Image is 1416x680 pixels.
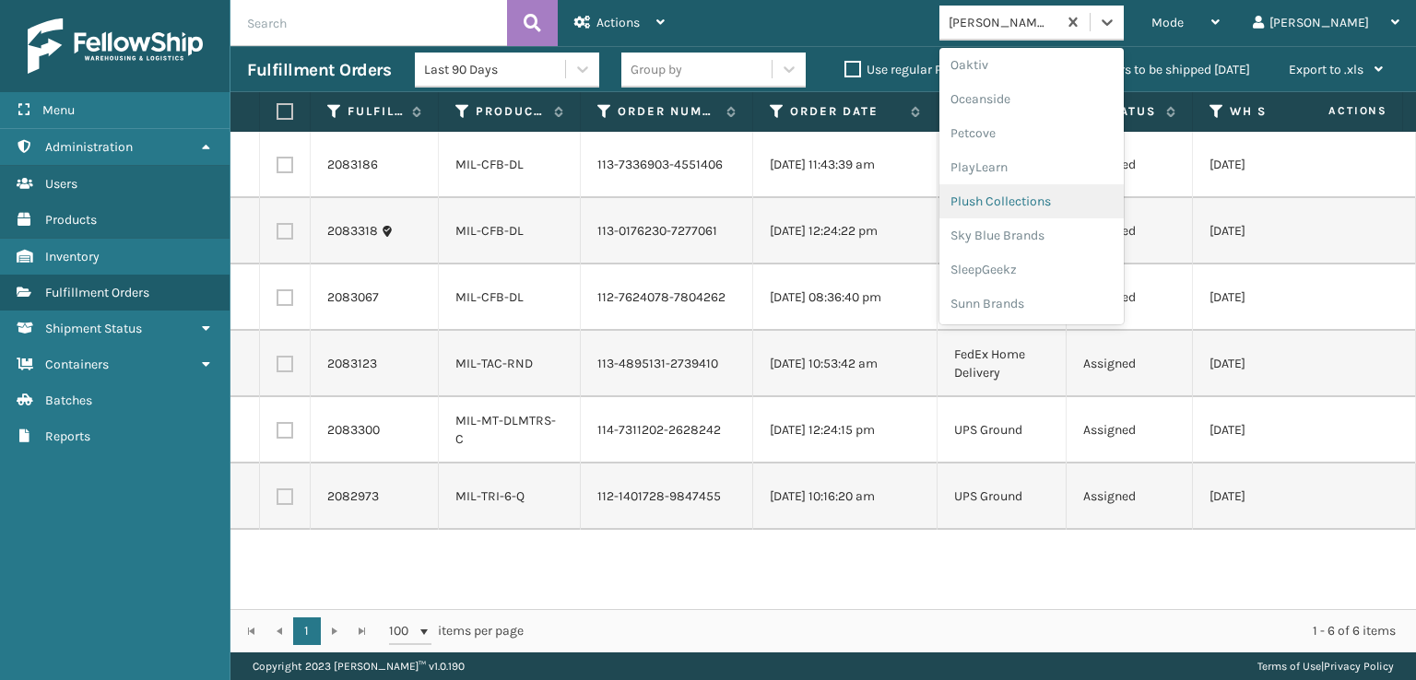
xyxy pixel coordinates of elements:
[1193,132,1377,198] td: [DATE]
[1067,397,1193,463] td: Assigned
[1067,264,1193,331] td: Assigned
[939,287,1124,321] div: Sunn Brands
[631,60,682,79] div: Group by
[1270,96,1398,126] span: Actions
[45,249,100,264] span: Inventory
[581,331,753,397] td: 113-4895131-2739410
[455,157,524,172] a: MIL-CFB-DL
[45,285,149,300] span: Fulfillment Orders
[581,132,753,198] td: 113-7336903-4551406
[327,421,380,440] a: 2083300
[939,150,1124,184] div: PlayLearn
[939,184,1124,218] div: Plush Collections
[753,463,938,530] td: [DATE] 10:16:20 am
[1230,103,1341,120] label: WH Ship By Date
[1193,264,1377,331] td: [DATE]
[938,198,1067,264] td: FedEx Ground
[455,413,556,447] a: MIL-MT-DLMTRS-C
[389,622,417,640] span: 100
[247,59,391,81] h3: Fulfillment Orders
[596,15,640,30] span: Actions
[1193,198,1377,264] td: [DATE]
[844,62,1032,77] label: Use regular Palletizing mode
[327,487,379,506] a: 2082973
[1193,331,1377,397] td: [DATE]
[1067,463,1193,530] td: Assigned
[327,222,378,240] a: 2083318
[938,463,1067,530] td: UPS Ground
[939,218,1124,252] div: Sky Blue Brands
[45,357,109,372] span: Containers
[753,264,938,331] td: [DATE] 08:36:40 pm
[753,198,938,264] td: [DATE] 12:24:22 pm
[938,331,1067,397] td: FedEx Home Delivery
[455,223,524,239] a: MIL-CFB-DL
[939,82,1124,116] div: Oceanside
[753,397,938,463] td: [DATE] 12:24:15 pm
[1193,463,1377,530] td: [DATE]
[327,288,379,307] a: 2083067
[1067,331,1193,397] td: Assigned
[1151,15,1184,30] span: Mode
[1071,62,1250,77] label: Orders to be shipped [DATE]
[476,103,545,120] label: Product SKU
[549,622,1396,640] div: 1 - 6 of 6 items
[327,156,378,174] a: 2083186
[581,397,753,463] td: 114-7311202-2628242
[424,60,567,79] div: Last 90 Days
[581,463,753,530] td: 112-1401728-9847455
[949,13,1058,32] div: [PERSON_NAME] Brands
[1103,103,1157,120] label: Status
[1257,652,1394,680] div: |
[1289,62,1363,77] span: Export to .xls
[293,617,321,645] a: 1
[45,176,77,192] span: Users
[1257,660,1321,673] a: Terms of Use
[42,102,75,118] span: Menu
[45,428,90,444] span: Reports
[790,103,902,120] label: Order Date
[253,652,465,680] p: Copyright 2023 [PERSON_NAME]™ v 1.0.190
[1067,198,1193,264] td: Assigned
[939,48,1124,82] div: Oaktiv
[45,321,142,336] span: Shipment Status
[581,264,753,331] td: 112-7624078-7804262
[327,355,377,373] a: 2083123
[939,116,1124,150] div: Petcove
[938,397,1067,463] td: UPS Ground
[455,289,524,305] a: MIL-CFB-DL
[938,264,1067,331] td: FedEx Home Delivery
[939,252,1124,287] div: SleepGeekz
[45,393,92,408] span: Batches
[1067,132,1193,198] td: Assigned
[45,139,133,155] span: Administration
[455,488,525,504] a: MIL-TRI-6-Q
[618,103,717,120] label: Order Number
[45,212,97,228] span: Products
[28,18,203,74] img: logo
[348,103,403,120] label: Fulfillment Order Id
[753,132,938,198] td: [DATE] 11:43:39 am
[938,132,1067,198] td: FedEx Ground
[1324,660,1394,673] a: Privacy Policy
[389,617,524,645] span: items per page
[753,331,938,397] td: [DATE] 10:53:42 am
[1193,397,1377,463] td: [DATE]
[581,198,753,264] td: 113-0176230-7277061
[455,356,533,371] a: MIL-TAC-RND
